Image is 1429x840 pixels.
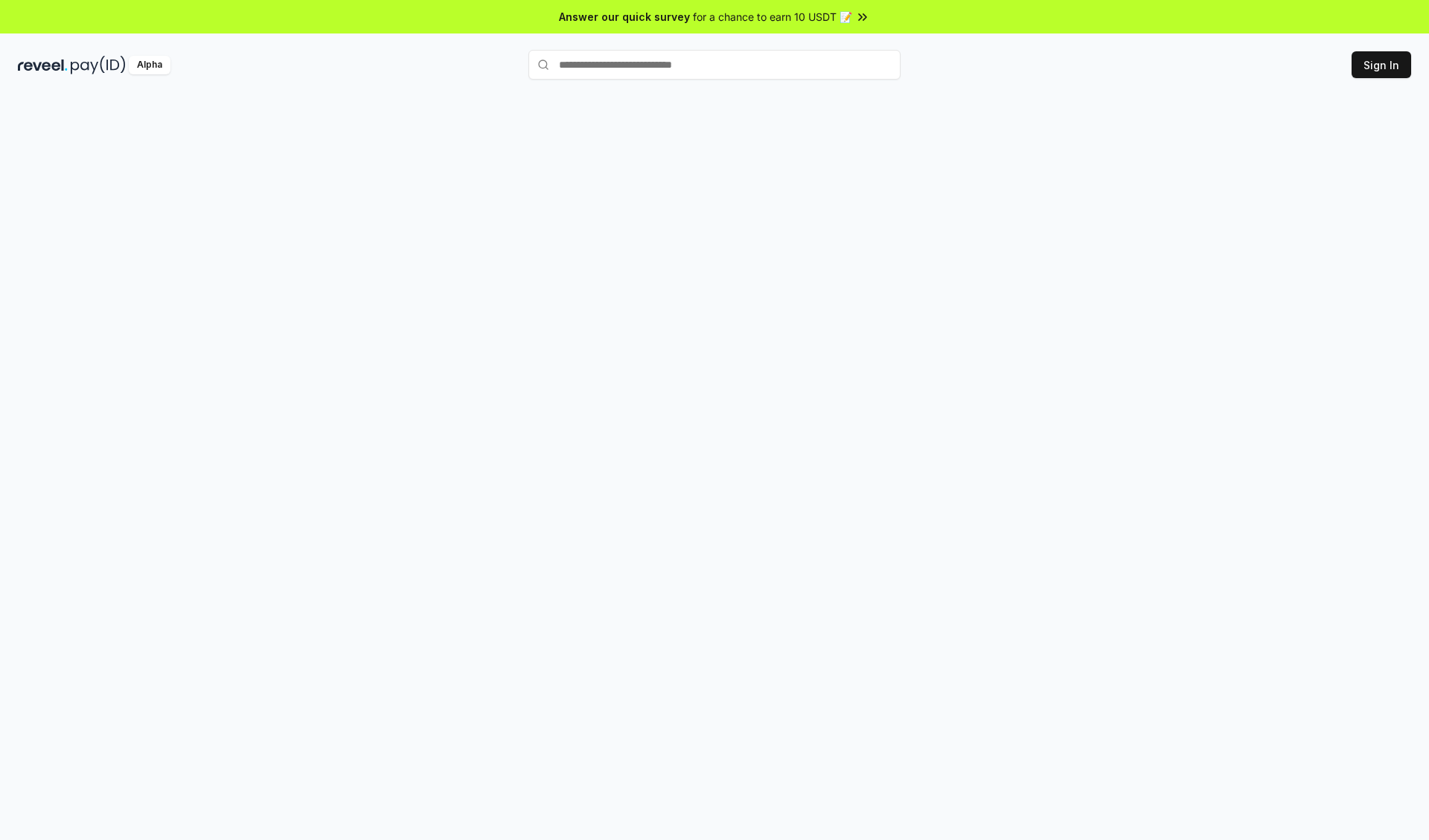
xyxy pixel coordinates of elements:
img: pay_id [71,56,126,74]
img: reveel_dark [18,56,68,74]
div: Alpha [129,56,170,74]
button: Sign In [1352,51,1411,78]
span: for a chance to earn 10 USDT 📝 [693,9,852,25]
span: Answer our quick survey [559,9,690,25]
